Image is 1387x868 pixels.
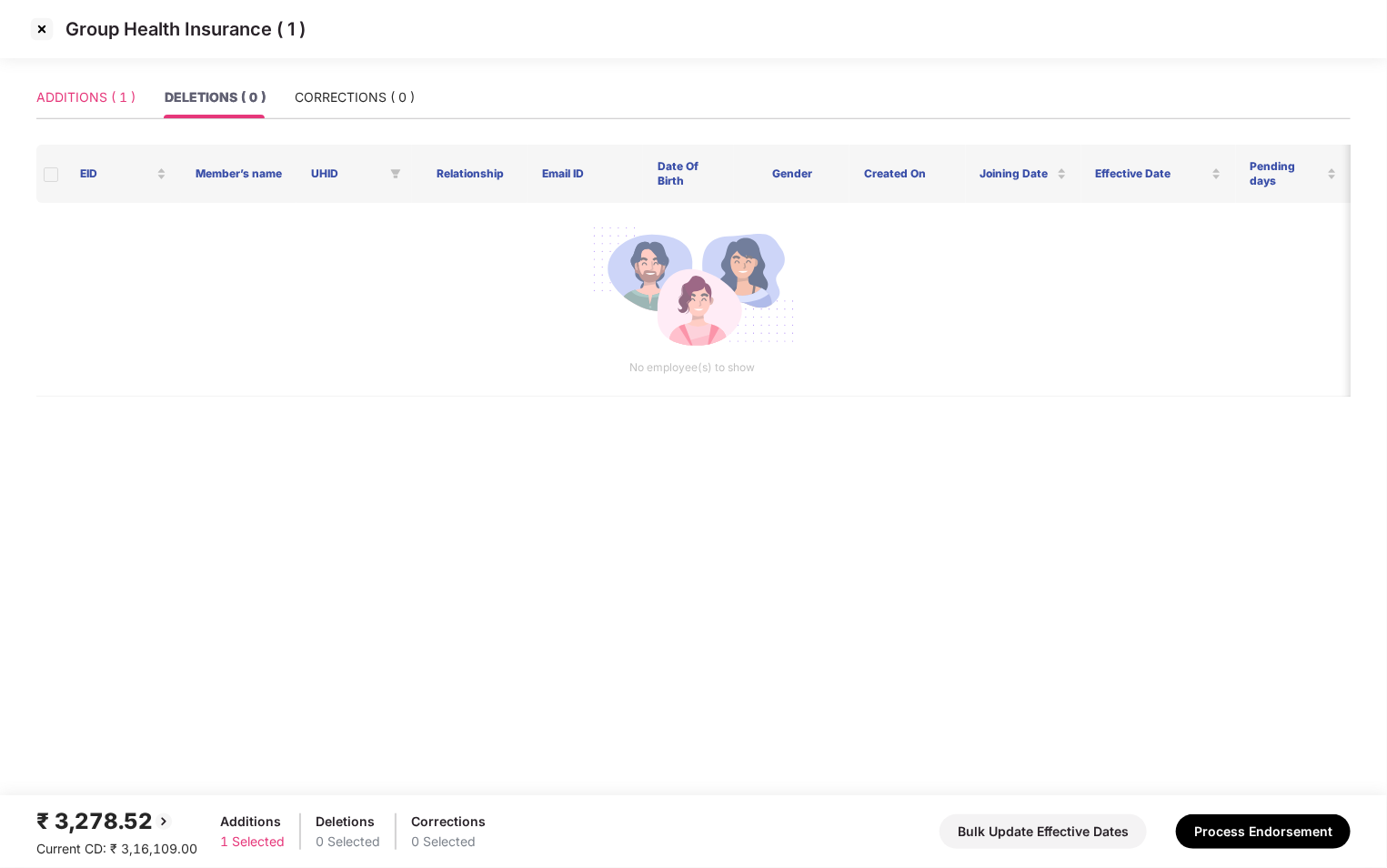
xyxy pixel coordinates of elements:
[1096,167,1208,181] span: Effective Date
[220,832,285,852] div: 1 Selected
[36,804,197,839] div: ₹ 3,278.52
[643,145,734,203] th: Date Of Birth
[165,87,266,107] div: DELETIONS ( 0 )
[65,145,181,203] th: EID
[51,359,1334,377] p: No employee(s) to show
[316,812,380,832] div: Deletions
[1176,814,1351,849] button: Process Endorsement
[528,145,643,203] th: Email ID
[80,167,153,181] span: EID
[153,811,175,833] img: svg+xml;base64,PHN2ZyBpZD0iQmFjay0yMHgyMCIgeG1sbnM9Imh0dHA6Ly93d3cudzMub3JnLzIwMDAvc3ZnIiB3aWR0aD...
[412,145,528,203] th: Relationship
[411,812,486,832] div: Corrections
[387,163,405,185] span: filter
[1236,145,1352,203] th: Pending days
[1251,159,1323,188] span: Pending days
[390,168,401,179] span: filter
[980,167,1053,181] span: Joining Date
[311,167,383,181] span: UHID
[966,145,1081,203] th: Joining Date
[181,145,296,203] th: Member’s name
[734,145,849,203] th: Gender
[1081,145,1236,203] th: Effective Date
[591,217,795,359] img: svg+xml;base64,PHN2ZyB4bWxucz0iaHR0cDovL3d3dy53My5vcmcvMjAwMC9zdmciIGlkPSJNdWx0aXBsZV9lbXBsb3llZS...
[411,832,486,852] div: 0 Selected
[316,832,380,852] div: 0 Selected
[27,15,56,44] img: svg+xml;base64,PHN2ZyBpZD0iQ3Jvc3MtMzJ4MzIiIHhtbG5zPSJodHRwOi8vd3d3LnczLm9yZy8yMDAwL3N2ZyIgd2lkdG...
[36,87,136,107] div: ADDITIONS ( 1 )
[36,841,197,856] span: Current CD: ₹ 3,16,109.00
[65,18,306,40] p: Group Health Insurance ( 1 )
[295,87,415,107] div: CORRECTIONS ( 0 )
[220,812,285,832] div: Additions
[940,814,1147,849] button: Bulk Update Effective Dates
[849,145,965,203] th: Created On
